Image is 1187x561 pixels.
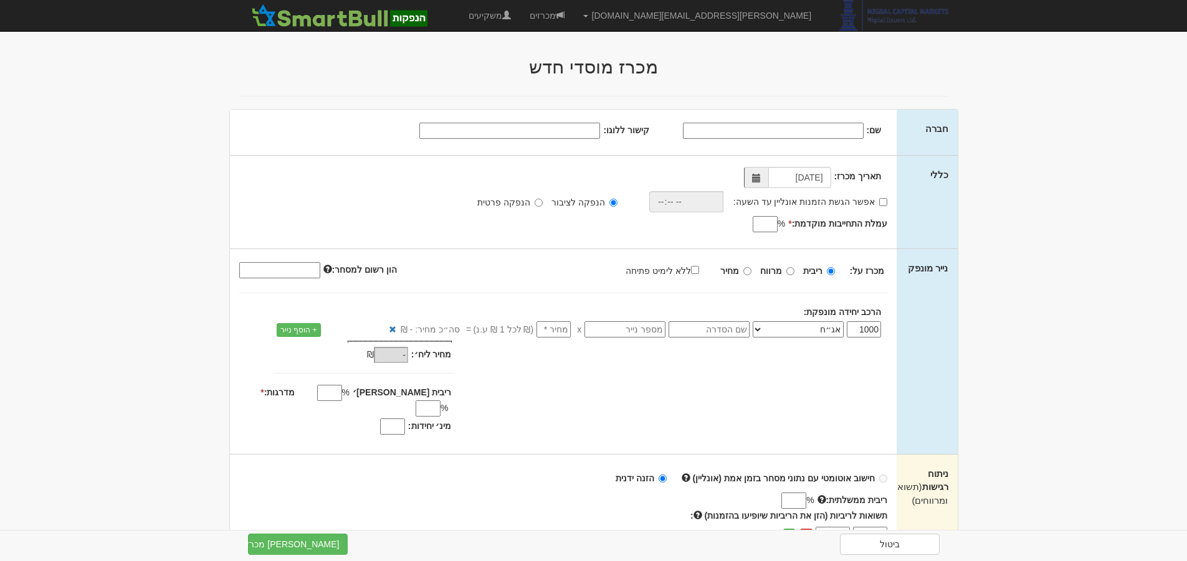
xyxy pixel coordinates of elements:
label: הנפקה פרטית [477,196,543,209]
input: כמות [847,321,881,337]
span: סה״כ מחיר: - ₪ [401,323,460,336]
a: + [783,529,795,542]
a: - [800,529,813,542]
button: [PERSON_NAME] מכרז [248,534,348,555]
label: ללא לימיט פתיחה [626,263,712,277]
label: עמלת התחייבות מוקדמת: [788,217,887,230]
strong: חישוב אוטומטי עם נתוני מסחר בזמן אמת (אונליין) [693,473,875,483]
h2: מכרז מוסדי חדש [229,57,958,77]
span: תשואות לריביות (הזן את הריביות שיופיעו בהזמנות) [705,511,888,521]
label: כללי [930,168,948,181]
strong: ריבית [803,266,822,276]
label: נייר מונפק [908,262,948,275]
span: % [778,217,785,230]
a: + הוסף נייר [277,323,321,337]
span: % [806,494,814,506]
img: SmartBull Logo [248,3,431,28]
span: (₪ לכל 1 ₪ ע.נ) [471,323,533,336]
a: ביטול [840,534,940,555]
input: אפשר הגשת הזמנות אונליין עד השעה: [879,198,887,206]
label: הנפקה לציבור [551,196,617,209]
input: ללא לימיט פתיחה [691,266,699,274]
a: הוסף מספר שורות... [704,528,777,542]
label: חברה [925,122,948,135]
input: מרווח [786,267,794,275]
input: הזנה ידנית [659,474,667,483]
label: אפשר הגשת הזמנות אונליין עד השעה: [733,196,887,208]
span: x [577,323,581,336]
label: קישור ללוגו: [603,124,649,136]
label: ריבית ממשלתית: [818,494,888,506]
div: ₪ [315,348,411,363]
strong: הזנה ידנית [616,473,654,483]
input: חישוב אוטומטי עם נתוני מסחר בזמן אמת (אונליין) [879,474,887,483]
label: ניתוח רגישות [906,467,948,507]
label: מחיר ליח׳: [411,348,452,361]
input: מספר נייר [584,321,665,337]
input: מחיר [743,267,751,275]
input: שם הסדרה [669,321,750,337]
input: מחיר * [536,321,571,337]
strong: מכרז על: [850,266,885,276]
span: = [466,323,471,336]
label: שם: [867,124,882,136]
label: תאריך מכרז: [834,170,882,182]
span: (תשואות ומרווחים) [889,481,948,505]
input: הנפקה לציבור [609,199,617,207]
strong: מרווח [760,266,782,276]
label: מינ׳ יחידות: [408,420,452,432]
label: הון רשום למסחר: [323,263,397,276]
input: לימיט [853,527,887,544]
input: הנפקה פרטית [535,199,543,207]
input: תשואה [816,527,850,544]
strong: מחיר [720,266,739,276]
label: מדרגות: [260,386,295,398]
strong: הרכב יחידה מונפקת: [804,307,881,317]
span: % [342,386,350,398]
input: ריבית [827,267,835,275]
span: % [441,402,448,414]
label: ריבית [PERSON_NAME]׳ [353,386,451,398]
label: : [690,509,887,522]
